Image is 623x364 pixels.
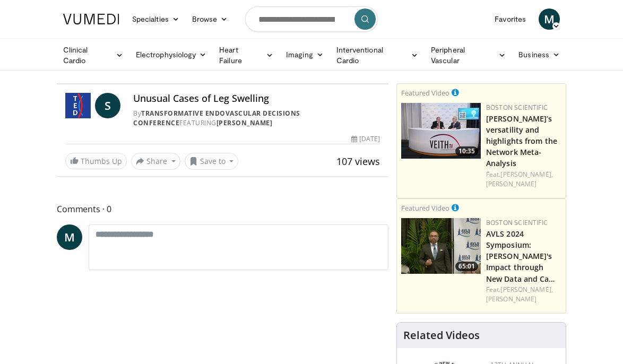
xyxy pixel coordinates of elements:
[186,8,235,30] a: Browse
[486,218,548,227] a: Boston Scientific
[351,134,380,144] div: [DATE]
[401,103,481,159] img: 873dbbce-3060-4a53-9bb7-1c3b1ea2acf1.150x105_q85_crop-smart_upscale.jpg
[280,44,330,65] a: Imaging
[486,170,561,189] div: Feat.
[486,103,548,112] a: Boston Scientific
[401,218,481,274] a: 65:01
[401,103,481,159] a: 10:35
[213,45,280,66] a: Heart Failure
[57,202,388,216] span: Comments 0
[217,118,273,127] a: [PERSON_NAME]
[65,93,91,118] img: Transformative Endovascular Decisions Conference
[185,153,239,170] button: Save to
[63,14,119,24] img: VuMedi Logo
[401,203,449,213] small: Featured Video
[500,170,552,179] a: [PERSON_NAME],
[401,88,449,98] small: Featured Video
[486,114,557,168] a: [PERSON_NAME]’s versatility and highlights from the Network Meta-Analysis
[539,8,560,30] a: M
[486,229,556,283] a: AVLS 2024 Symposium: [PERSON_NAME]'s Impact through New Data and Ca…
[129,44,213,65] a: Electrophysiology
[57,224,82,250] a: M
[133,93,380,105] h4: Unusual Cases of Leg Swelling
[455,146,478,156] span: 10:35
[401,218,481,274] img: 607839b9-54d4-4fb2-9520-25a5d2532a31.150x105_q85_crop-smart_upscale.jpg
[486,179,537,188] a: [PERSON_NAME]
[133,109,380,128] div: By FEATURING
[133,109,300,127] a: Transformative Endovascular Decisions Conference
[65,153,127,169] a: Thumbs Up
[500,285,552,294] a: [PERSON_NAME],
[95,93,120,118] a: S
[336,155,380,168] span: 107 views
[330,45,425,66] a: Interventional Cardio
[486,294,537,304] a: [PERSON_NAME]
[126,8,186,30] a: Specialties
[488,8,532,30] a: Favorites
[403,329,480,342] h4: Related Videos
[512,44,566,65] a: Business
[245,6,378,32] input: Search topics, interventions
[455,262,478,271] span: 65:01
[425,45,512,66] a: Peripheral Vascular
[486,285,561,304] div: Feat.
[131,153,180,170] button: Share
[57,45,129,66] a: Clinical Cardio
